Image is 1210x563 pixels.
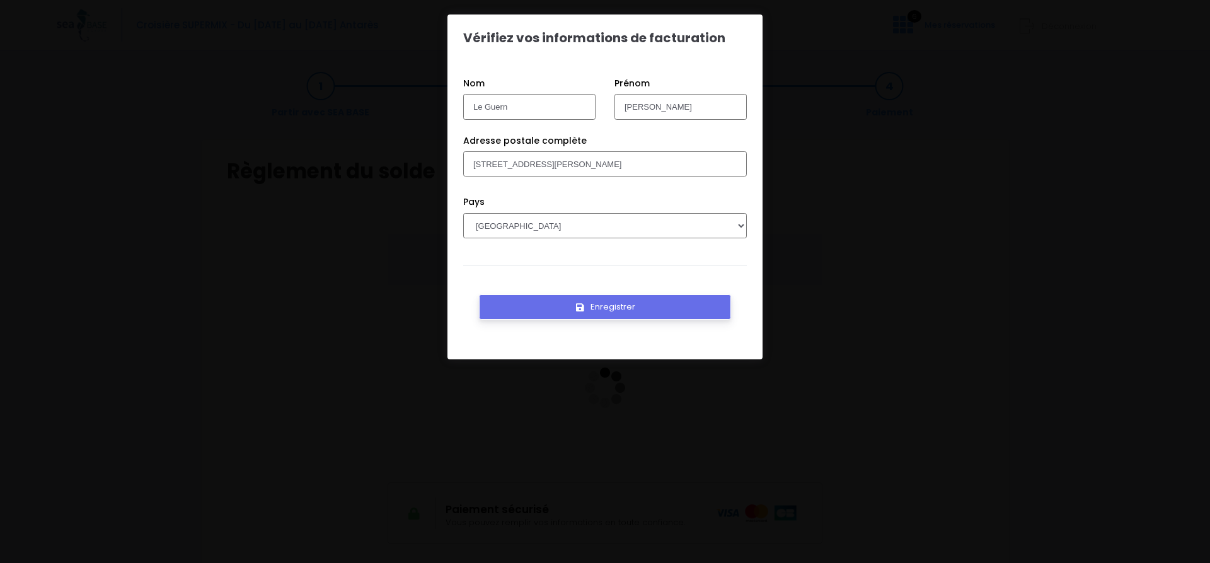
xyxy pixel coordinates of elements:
h1: Vérifiez vos informations de facturation [463,30,725,45]
label: Nom [463,77,485,90]
label: Prénom [614,77,650,90]
label: Pays [463,195,485,209]
label: Adresse postale complète [463,134,587,148]
button: Enregistrer [479,294,731,320]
